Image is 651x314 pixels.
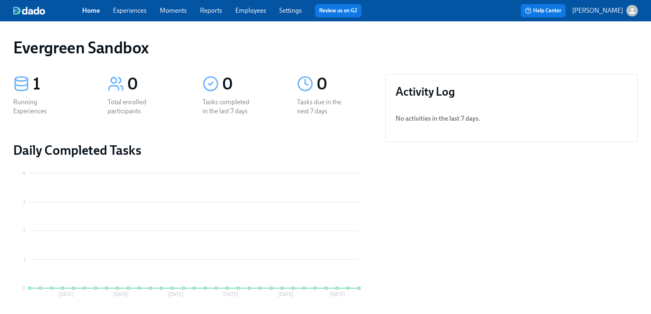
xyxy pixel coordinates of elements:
[23,199,25,205] tspan: 3
[330,291,345,297] tspan: [DATE]
[572,6,623,15] p: [PERSON_NAME]
[108,98,160,116] div: Total enrolled participants
[58,291,74,297] tspan: [DATE]
[23,257,25,262] tspan: 1
[319,7,357,15] a: Review us on G2
[200,7,222,14] a: Reports
[23,170,25,176] tspan: 4
[113,291,129,297] tspan: [DATE]
[317,74,372,94] div: 0
[202,98,255,116] div: Tasks completed in the last 7 days
[13,7,82,15] a: dado
[168,291,183,297] tspan: [DATE]
[127,74,182,94] div: 0
[521,4,566,17] button: Help Center
[396,84,628,99] h3: Activity Log
[396,109,628,128] li: No activities in the last 7 days .
[13,38,149,57] h1: Evergreen Sandbox
[82,7,100,14] a: Home
[222,74,277,94] div: 0
[235,7,266,14] a: Employees
[13,142,372,158] h2: Daily Completed Tasks
[315,4,361,17] button: Review us on G2
[113,7,147,14] a: Experiences
[13,98,66,116] div: Running Experiences
[22,285,25,291] tspan: 0
[572,5,638,16] button: [PERSON_NAME]
[278,291,293,297] tspan: [DATE]
[223,291,238,297] tspan: [DATE]
[23,228,25,234] tspan: 2
[33,74,88,94] div: 1
[525,7,561,15] span: Help Center
[160,7,187,14] a: Moments
[279,7,302,14] a: Settings
[297,98,350,116] div: Tasks due in the next 7 days
[13,7,45,15] img: dado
